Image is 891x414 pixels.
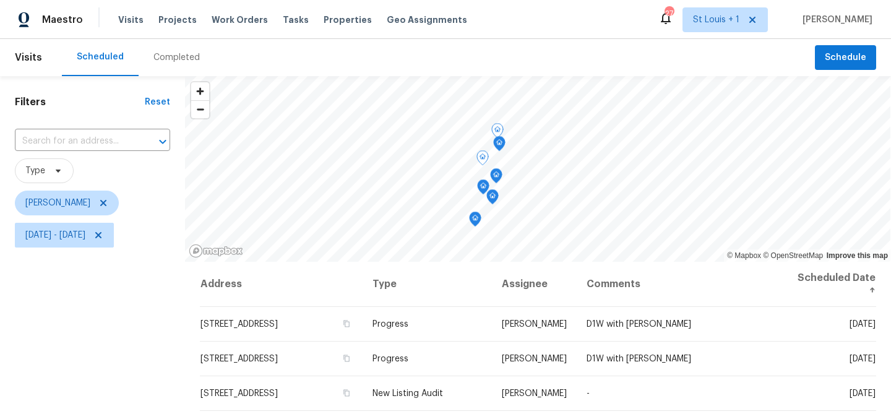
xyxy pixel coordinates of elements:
[780,262,876,307] th: Scheduled Date ↑
[200,389,278,398] span: [STREET_ADDRESS]
[342,387,353,399] button: Copy Address
[372,389,443,398] span: New Listing Audit
[502,389,567,398] span: [PERSON_NAME]
[25,197,90,209] span: [PERSON_NAME]
[15,132,136,151] input: Search for an address...
[492,262,577,307] th: Assignee
[77,51,124,63] div: Scheduled
[154,133,171,150] button: Open
[587,389,590,398] span: -
[191,100,209,118] button: Zoom out
[189,244,243,258] a: Mapbox homepage
[118,14,144,26] span: Visits
[387,14,467,26] span: Geo Assignments
[200,355,278,363] span: [STREET_ADDRESS]
[825,50,866,66] span: Schedule
[763,251,823,260] a: OpenStreetMap
[363,262,493,307] th: Type
[283,15,309,24] span: Tasks
[342,318,353,329] button: Copy Address
[491,123,504,142] div: Map marker
[665,7,673,20] div: 27
[727,251,761,260] a: Mapbox
[25,229,85,241] span: [DATE] - [DATE]
[850,355,876,363] span: [DATE]
[372,355,408,363] span: Progress
[486,189,499,209] div: Map marker
[502,355,567,363] span: [PERSON_NAME]
[850,320,876,329] span: [DATE]
[25,165,45,177] span: Type
[490,168,502,188] div: Map marker
[587,355,691,363] span: D1W with [PERSON_NAME]
[42,14,83,26] span: Maestro
[212,14,268,26] span: Work Orders
[502,320,567,329] span: [PERSON_NAME]
[200,320,278,329] span: [STREET_ADDRESS]
[577,262,780,307] th: Comments
[342,353,353,364] button: Copy Address
[15,44,42,71] span: Visits
[815,45,876,71] button: Schedule
[191,82,209,100] button: Zoom in
[15,96,145,108] h1: Filters
[324,14,372,26] span: Properties
[693,14,739,26] span: St Louis + 1
[827,251,888,260] a: Improve this map
[185,76,890,262] canvas: Map
[372,320,408,329] span: Progress
[476,150,489,170] div: Map marker
[850,389,876,398] span: [DATE]
[587,320,691,329] span: D1W with [PERSON_NAME]
[469,212,481,231] div: Map marker
[191,101,209,118] span: Zoom out
[145,96,170,108] div: Reset
[477,179,489,199] div: Map marker
[158,14,197,26] span: Projects
[153,51,200,64] div: Completed
[798,14,872,26] span: [PERSON_NAME]
[200,262,362,307] th: Address
[493,136,506,155] div: Map marker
